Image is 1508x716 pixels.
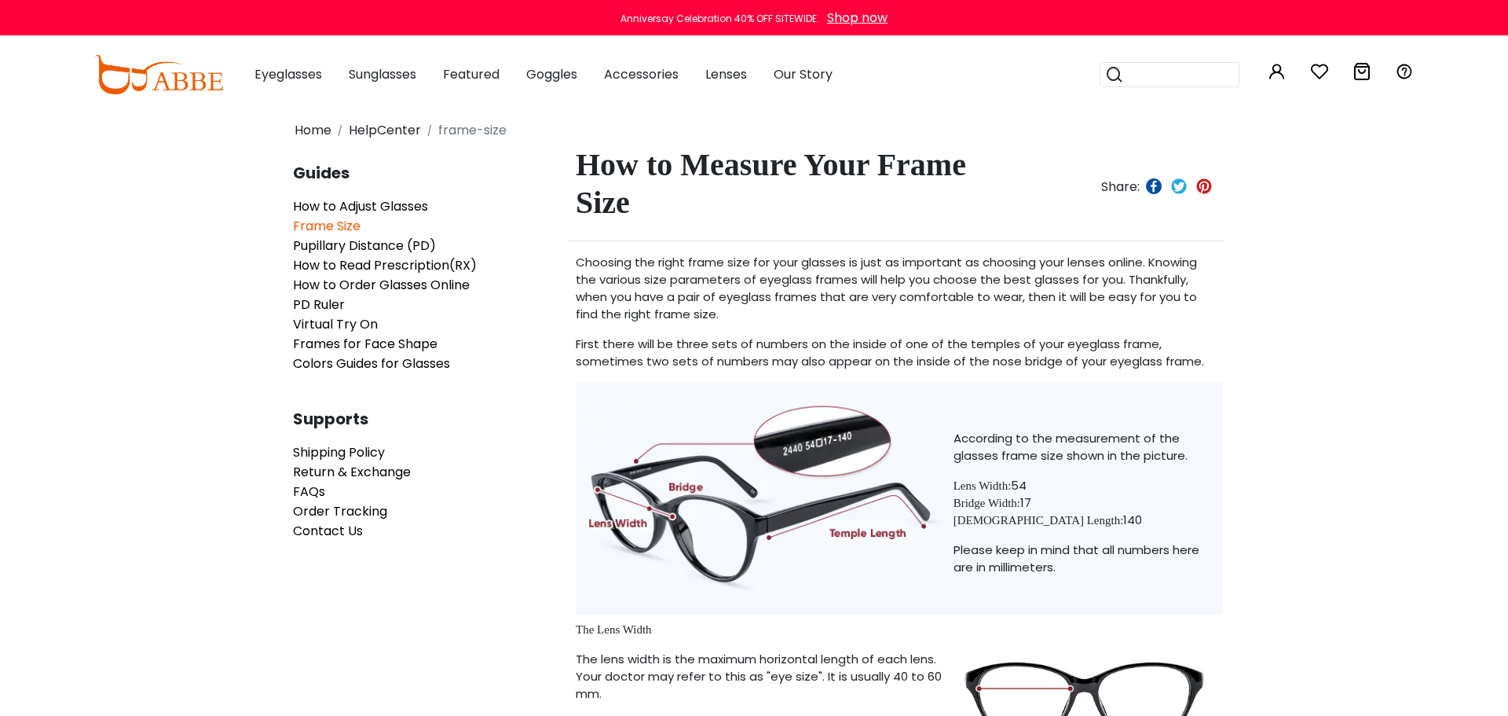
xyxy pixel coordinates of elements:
[293,276,470,294] a: How to Order Glasses Online
[1146,178,1162,194] img: facebook
[604,65,679,83] span: Accessories
[349,65,416,83] span: Sunglasses
[1020,494,1031,511] span: 17
[94,55,223,94] img: abbeglasses.com
[293,354,450,373] a: Colors Guides for Glasses
[293,114,1215,146] nav: breadcrumb
[1123,512,1142,528] span: 140
[1011,477,1027,494] span: 54
[576,254,1215,323] p: Choosing the right frame size for your glasses is just as important as choosing your lenses onlin...
[293,522,363,540] a: Contact Us
[293,197,428,215] a: How to Adjust Glasses
[827,8,888,28] div: Shop now
[293,411,576,427] span: Supports
[293,483,325,501] a: FAQs
[443,65,500,83] span: Featured
[576,336,1215,370] p: First there will be three sets of numbers on the inside of one of the temples of your eyeglass fr...
[953,383,1215,464] p: According to the measurement of the glasses frame size shown in the picture.
[1101,178,1140,196] span: Share:
[568,146,1005,222] h1: How to Measure Your Frame Size
[293,443,385,461] a: Shipping Policy
[295,121,331,139] a: Home
[705,65,747,83] span: Lenses
[254,65,322,83] span: Eyeglasses
[293,217,361,235] a: Frame Size
[1196,178,1212,194] img: pinterest
[953,542,1215,576] p: Please keep in mind that all numbers here are in millimeters.
[774,65,833,83] span: Our Story
[1171,178,1187,194] img: twitter
[293,463,411,481] a: Return & Exchange
[293,315,378,333] a: Virtual Try On
[576,398,946,599] img: frame size
[576,651,946,703] p: The lens width is the maximum horizontal length of each lens. Your doctor may refer to this as "e...
[620,12,817,26] div: Anniversay Celebration 40% OFF SITEWIDE
[293,335,437,353] a: Frames for Face Shape
[349,121,421,139] a: HelpCenter
[953,479,1012,492] span: Lens Width:
[293,165,576,181] span: Guides
[526,65,577,83] span: Goggles
[293,296,345,314] a: PD Ruler
[576,621,946,638] p: The Lens Width
[293,256,477,274] a: How to Read Prescription(RX)
[293,237,436,255] a: Pupillary Distance (PD)
[819,9,888,27] a: Shop now
[953,514,1124,527] span: [DEMOGRAPHIC_DATA] Length:
[953,497,1020,509] span: Bridge Width:
[293,502,387,520] a: Order Tracking
[438,121,507,139] a: frame-size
